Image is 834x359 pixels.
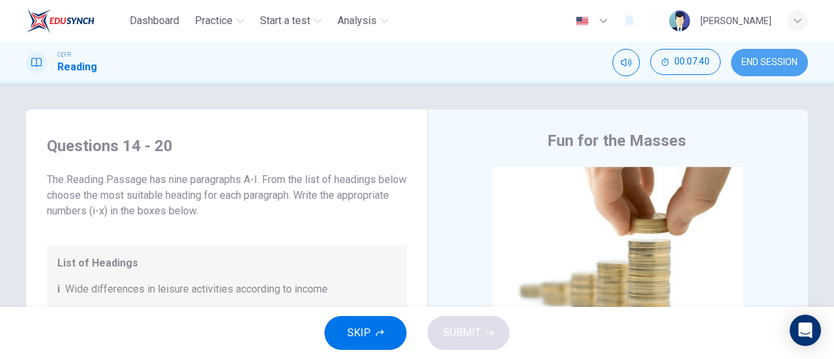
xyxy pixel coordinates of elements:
span: 00:07:40 [674,57,710,67]
span: Analysis [338,13,377,29]
button: Practice [190,9,250,33]
span: Practice [195,13,233,29]
span: i [57,281,60,297]
button: Start a test [255,9,327,33]
button: END SESSION [731,49,808,76]
span: Start a test [260,13,310,29]
button: 00:07:40 [650,49,721,75]
button: SKIP [324,316,407,350]
button: Dashboard [124,9,184,33]
span: END SESSION [741,57,798,68]
div: Open Intercom Messenger [790,315,821,346]
span: Dashboard [130,13,179,29]
h4: Fun for the Masses [547,130,686,151]
h1: Reading [57,59,97,75]
img: Profile picture [669,10,690,31]
img: EduSynch logo [26,8,94,34]
a: EduSynch logo [26,8,124,34]
div: Hide [650,49,721,76]
span: Wide differences in leisure activities according to income [65,281,328,297]
span: List of Headings [57,255,396,271]
div: [PERSON_NAME] [700,13,771,29]
h4: Questions 14 - 20 [47,136,407,156]
img: en [574,16,590,26]
button: Analysis [332,9,394,33]
span: CEFR [57,50,71,59]
span: The Reading Passage has nine paragraphs A-I. From the list of headings below choose the most suit... [47,172,407,219]
span: SKIP [347,324,371,342]
div: Mute [612,49,640,76]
